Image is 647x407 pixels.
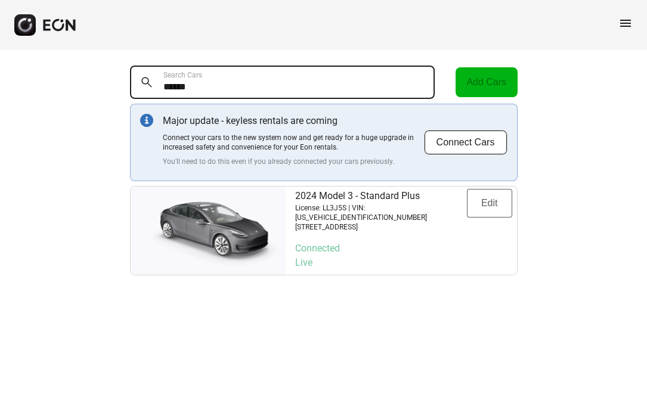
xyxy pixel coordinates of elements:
[131,192,286,269] img: car
[163,114,424,128] p: Major update - keyless rentals are coming
[163,157,424,166] p: You'll need to do this even if you already connected your cars previously.
[618,16,633,30] span: menu
[295,203,467,222] p: License: LL3J5S | VIN: [US_VEHICLE_IDENTIFICATION_NUMBER]
[424,130,507,155] button: Connect Cars
[295,241,512,256] p: Connected
[163,133,424,152] p: Connect your cars to the new system now and get ready for a huge upgrade in increased safety and ...
[295,256,512,270] p: Live
[467,189,512,218] button: Edit
[163,70,202,80] label: Search Cars
[295,189,467,203] p: 2024 Model 3 - Standard Plus
[295,222,467,232] p: [STREET_ADDRESS]
[140,114,153,127] img: info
